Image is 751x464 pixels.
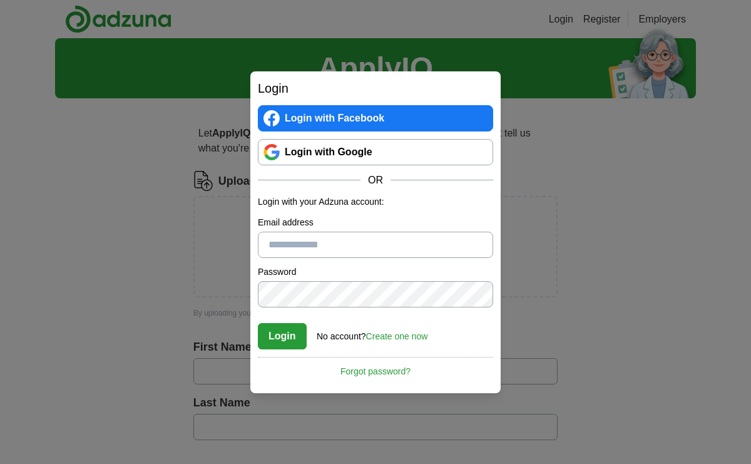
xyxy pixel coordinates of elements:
[258,195,493,209] p: Login with your Adzuna account:
[366,331,428,341] a: Create one now
[258,323,307,349] button: Login
[258,105,493,131] a: Login with Facebook
[317,322,427,343] div: No account?
[258,266,493,279] label: Password
[258,216,493,229] label: Email address
[258,139,493,165] a: Login with Google
[360,173,391,188] span: OR
[258,357,493,378] a: Forgot password?
[258,79,493,98] h2: Login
